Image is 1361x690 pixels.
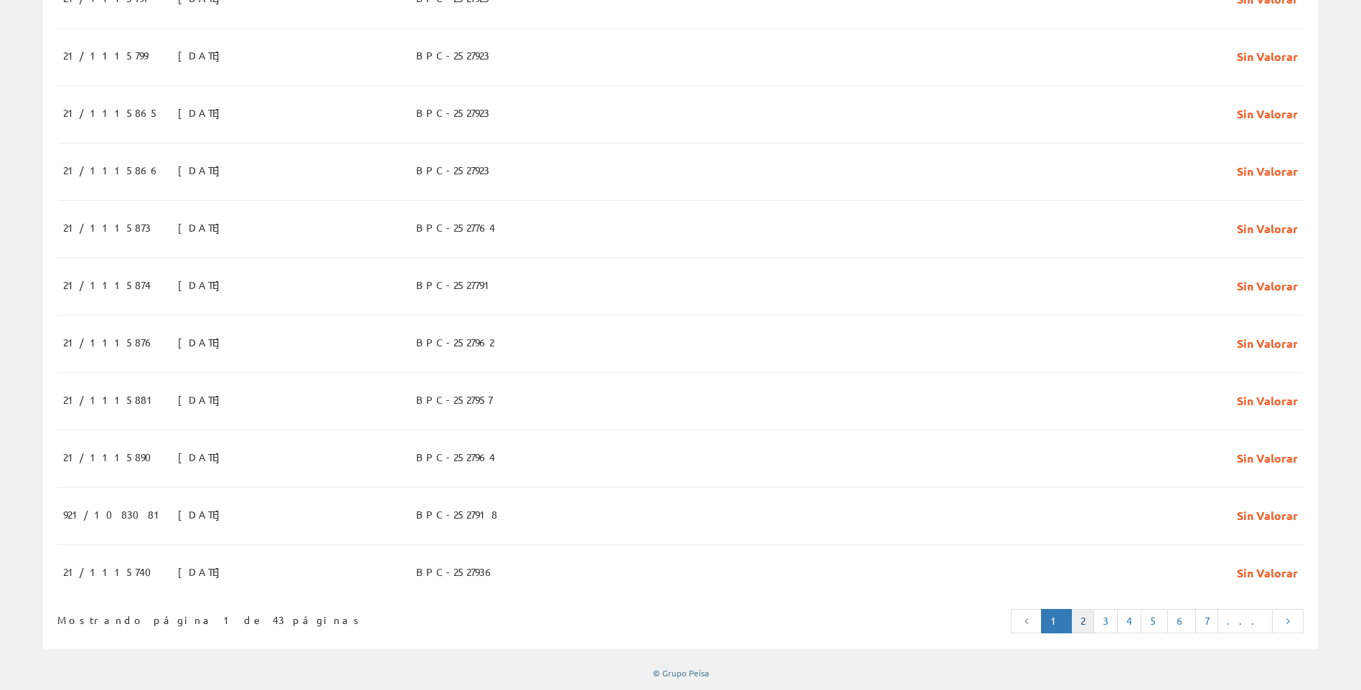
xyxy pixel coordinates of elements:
span: Sin Valorar [1237,559,1298,584]
span: BPC-2527962 [416,330,494,354]
span: [DATE] [178,330,227,354]
a: 6 [1167,609,1196,633]
a: ... [1218,609,1273,633]
span: BPC-2527791 [416,273,496,297]
span: 21/1115874 [63,273,151,297]
a: 7 [1195,609,1218,633]
span: 21/1115799 [63,43,148,67]
span: Sin Valorar [1237,273,1298,297]
a: 3 [1093,609,1118,633]
span: [DATE] [178,387,227,412]
a: 4 [1117,609,1141,633]
a: 2 [1071,609,1094,633]
span: 21/1115740 [63,559,160,584]
span: Sin Valorar [1237,100,1298,125]
span: [DATE] [178,445,227,469]
span: Sin Valorar [1237,387,1298,412]
span: [DATE] [178,100,227,125]
span: [DATE] [178,502,227,526]
span: BPC-2527936 [416,559,495,584]
span: 21/1115866 [63,158,161,182]
span: Sin Valorar [1237,215,1298,240]
a: Página siguiente [1272,609,1304,633]
span: BPC-2527764 [416,215,495,240]
span: 921/1083081 [63,502,166,526]
span: [DATE] [178,43,227,67]
span: 21/1115881 [63,387,159,412]
span: [DATE] [178,158,227,182]
span: 21/1115890 [63,445,160,469]
span: BPC-2527923 [416,158,489,182]
span: [DATE] [178,273,227,297]
span: 21/1115873 [63,215,151,240]
span: BPC-2527923 [416,43,489,67]
a: Página actual [1041,609,1072,633]
span: BPC-2527918 [416,502,497,526]
span: Sin Valorar [1237,502,1298,526]
span: Sin Valorar [1237,330,1298,354]
span: BPC-2527964 [416,445,495,469]
div: © Grupo Peisa [43,667,1318,679]
span: Sin Valorar [1237,445,1298,469]
a: Página anterior [1011,609,1042,633]
span: BPC-2527923 [416,100,489,125]
span: Sin Valorar [1237,43,1298,67]
span: 21/1115876 [63,330,155,354]
span: BPC-2527957 [416,387,492,412]
span: [DATE] [178,559,227,584]
span: 21/1115865 [63,100,159,125]
a: 5 [1141,609,1168,633]
div: Mostrando página 1 de 43 páginas [57,608,564,628]
span: [DATE] [178,215,227,240]
span: Sin Valorar [1237,158,1298,182]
